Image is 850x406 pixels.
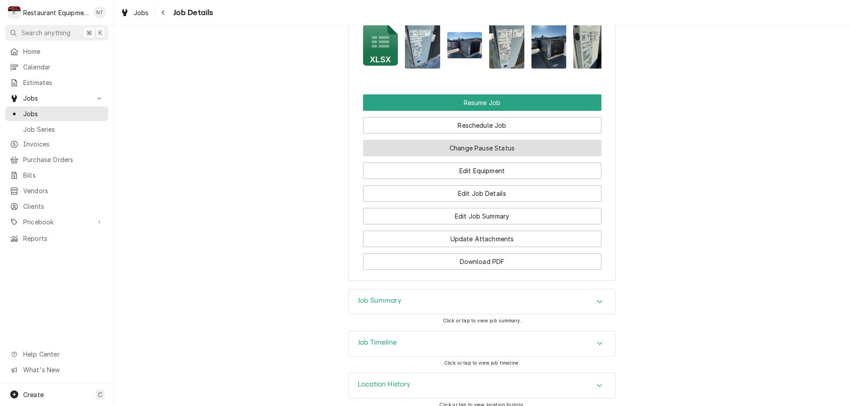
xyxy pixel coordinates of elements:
span: Attachments [363,15,601,76]
div: Restaurant Equipment Diagnostics's Avatar [8,6,20,19]
button: Accordion Details Expand Trigger [349,289,615,314]
span: Clients [23,202,104,211]
span: K [98,28,102,37]
button: Change Pause Status [363,140,601,156]
button: Edit Job Summary [363,208,601,224]
span: Click or tap to view job timeline. [444,360,520,366]
button: Search anything⌘K [5,25,108,41]
span: Job Details [171,7,213,19]
h3: Location History [358,380,411,389]
div: Job Timeline [348,331,616,357]
button: Edit Equipment [363,162,601,179]
span: Purchase Orders [23,155,104,164]
span: Home [23,47,104,56]
span: Jobs [23,93,90,103]
img: 9xexmKpWQCmnvtOddAo4 [573,22,609,69]
button: Accordion Details Expand Trigger [349,331,615,356]
div: Accordion Header [349,373,615,398]
div: Button Group Row [363,224,601,247]
div: Nick Tussey's Avatar [94,6,106,19]
a: Vendors [5,183,108,198]
span: Jobs [23,109,104,118]
span: Create [23,391,44,398]
button: Navigate back [156,5,171,20]
span: Calendar [23,62,104,72]
a: Invoices [5,137,108,151]
h3: Job Timeline [358,338,397,347]
div: NT [94,6,106,19]
a: Estimates [5,75,108,90]
span: Job Series [23,125,104,134]
a: Go to Pricebook [5,215,108,229]
span: ⌘ [86,28,92,37]
button: Reschedule Job [363,117,601,134]
div: Job Summary [348,289,616,315]
div: Button Group Row [363,179,601,202]
div: Location History [348,373,616,398]
span: Jobs [134,8,149,17]
img: wlbGpX9xQBClVnrHtfMp [405,22,440,69]
span: Pricebook [23,217,90,227]
a: Go to Jobs [5,91,108,106]
a: Jobs [5,106,108,121]
a: Go to Help Center [5,347,108,361]
h3: Job Summary [358,296,401,305]
span: Invoices [23,139,104,149]
button: xlsx [363,22,398,69]
button: Accordion Details Expand Trigger [349,373,615,398]
div: Button Group Row [363,94,601,111]
div: Accordion Header [349,331,615,356]
img: ekiIpenSdmgpsAz2hiOB [531,22,567,69]
button: Download PDF [363,253,601,270]
a: Go to What's New [5,362,108,377]
span: Search anything [21,28,70,37]
a: Home [5,44,108,59]
span: What's New [23,365,103,374]
div: Attachments [363,6,601,76]
a: Clients [5,199,108,214]
img: 0yUvR5wSQCpXnEMxAivc [447,32,482,58]
a: Purchase Orders [5,152,108,167]
span: Vendors [23,186,104,195]
span: C [98,390,102,399]
a: Bills [5,168,108,183]
a: Reports [5,231,108,246]
span: Help Center [23,349,103,359]
button: Update Attachments [363,231,601,247]
div: Button Group Row [363,202,601,224]
div: Button Group Row [363,156,601,179]
button: Edit Job Details [363,185,601,202]
div: Button Group Row [363,247,601,270]
span: Bills [23,171,104,180]
span: Reports [23,234,104,243]
img: yoFaA62dQR6wGUTLbQ77 [489,22,524,69]
button: Resume Job [363,94,601,111]
div: Button Group [363,94,601,270]
a: Job Series [5,122,108,137]
span: Estimates [23,78,104,87]
div: Accordion Header [349,289,615,314]
div: Button Group Row [363,111,601,134]
a: Calendar [5,60,108,74]
div: R [8,6,20,19]
a: Jobs [117,5,152,20]
span: Click or tap to view job summary. [443,318,521,324]
div: Button Group Row [363,134,601,156]
div: Restaurant Equipment Diagnostics [23,8,89,17]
